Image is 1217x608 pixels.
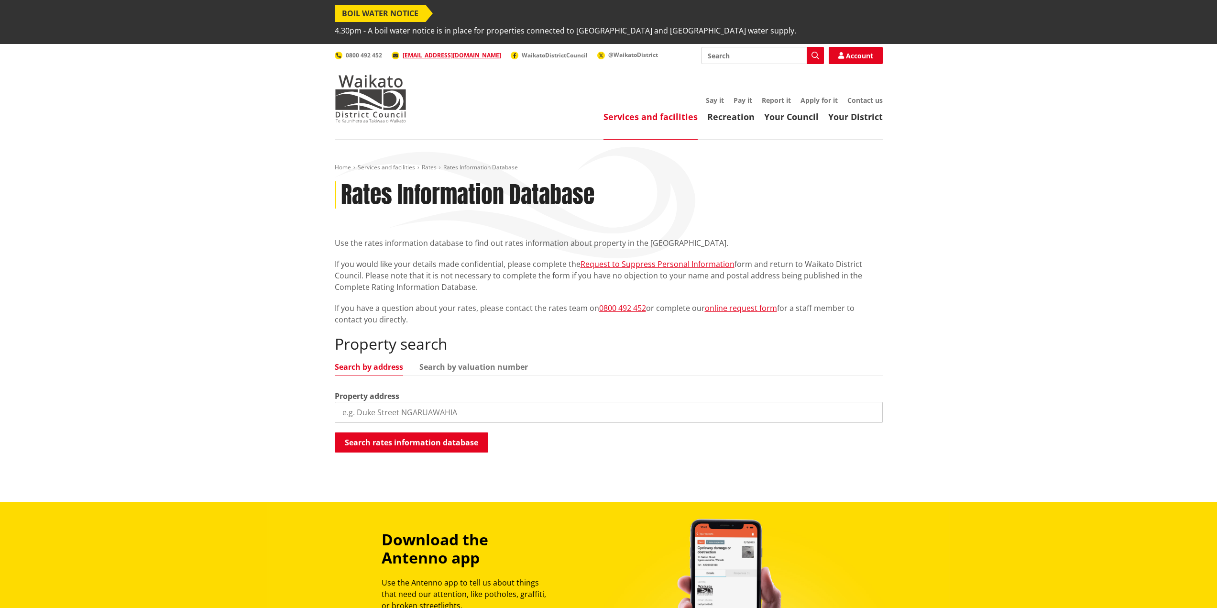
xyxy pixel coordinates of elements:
[608,51,658,59] span: @WaikatoDistrict
[335,51,382,59] a: 0800 492 452
[581,259,735,269] a: Request to Suppress Personal Information
[443,163,518,171] span: Rates Information Database
[706,96,724,105] a: Say it
[382,531,555,567] h3: Download the Antenno app
[392,51,501,59] a: [EMAIL_ADDRESS][DOMAIN_NAME]
[335,163,351,171] a: Home
[335,390,399,402] label: Property address
[358,163,415,171] a: Services and facilities
[335,237,883,249] p: Use the rates information database to find out rates information about property in the [GEOGRAPHI...
[335,402,883,423] input: e.g. Duke Street NGARUAWAHIA
[335,22,796,39] span: 4.30pm - A boil water notice is in place for properties connected to [GEOGRAPHIC_DATA] and [GEOGR...
[511,51,588,59] a: WaikatoDistrictCouncil
[603,111,698,122] a: Services and facilities
[800,96,838,105] a: Apply for it
[764,111,819,122] a: Your Council
[828,111,883,122] a: Your District
[599,303,646,313] a: 0800 492 452
[335,302,883,325] p: If you have a question about your rates, please contact the rates team on or complete our for a s...
[335,75,406,122] img: Waikato District Council - Te Kaunihera aa Takiwaa o Waikato
[341,181,594,209] h1: Rates Information Database
[403,51,501,59] a: [EMAIL_ADDRESS][DOMAIN_NAME]
[705,303,777,313] a: online request form
[829,47,883,64] a: Account
[702,47,824,64] input: Search input
[335,363,403,371] a: Search by address
[335,164,883,172] nav: breadcrumb
[707,111,755,122] a: Recreation
[762,96,791,105] a: Report it
[847,96,883,105] a: Contact us
[522,51,588,59] span: WaikatoDistrictCouncil
[335,432,488,453] button: Search rates information database
[419,363,528,371] a: Search by valuation number
[335,258,883,293] p: If you would like your details made confidential, please complete the form and return to Waikato ...
[335,5,426,22] span: BOIL WATER NOTICE
[597,51,658,59] a: @WaikatoDistrict
[346,51,382,59] span: 0800 492 452
[734,96,752,105] a: Pay it
[335,335,883,353] h2: Property search
[422,163,437,171] a: Rates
